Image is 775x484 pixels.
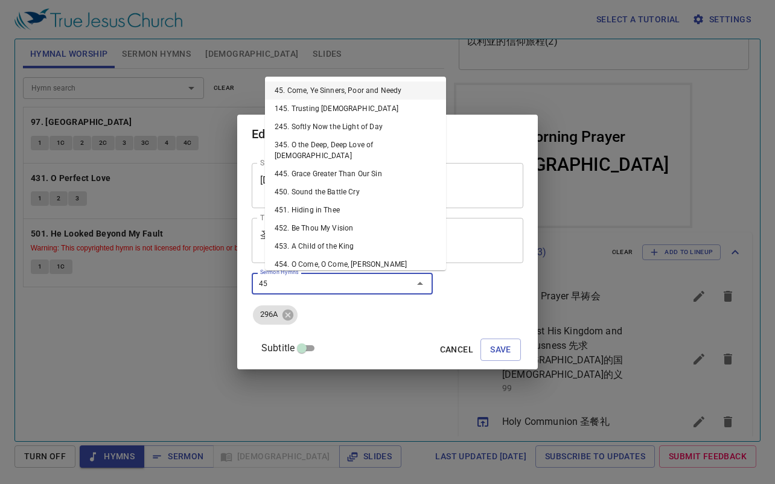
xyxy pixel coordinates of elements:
[480,339,521,361] button: Save
[260,229,515,252] textarea: 圣餐礼
[68,45,171,63] div: Morning Prayer
[440,342,473,357] span: Cancel
[261,341,295,355] span: Subtitle
[265,118,446,136] li: 245. Softly Now the Light of Day
[265,165,446,183] li: 445. Grace Greater Than Our Sin
[265,219,446,237] li: 452. Be Thou My Vision
[253,309,285,320] span: 296A
[265,136,446,165] li: 345. O the Deep, Deep Love of [DEMOGRAPHIC_DATA]
[253,305,298,325] div: 296A
[265,201,446,219] li: 451. Hiding in Thee
[490,342,511,357] span: Save
[435,339,478,361] button: Cancel
[265,183,446,201] li: 450. Sound the Battle Cry
[252,124,523,144] h2: Edit Sermon
[265,237,446,255] li: 453. A Child of the King
[265,100,446,118] li: 145. Trusting [DEMOGRAPHIC_DATA]
[265,81,446,100] li: 45. Come, Ye Sinners, Poor and Needy
[24,71,215,92] div: [DEMOGRAPHIC_DATA]
[265,255,446,273] li: 454. O Come, O Come, [PERSON_NAME]
[412,275,429,292] button: Close
[260,174,515,197] textarea: [DEMOGRAPHIC_DATA]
